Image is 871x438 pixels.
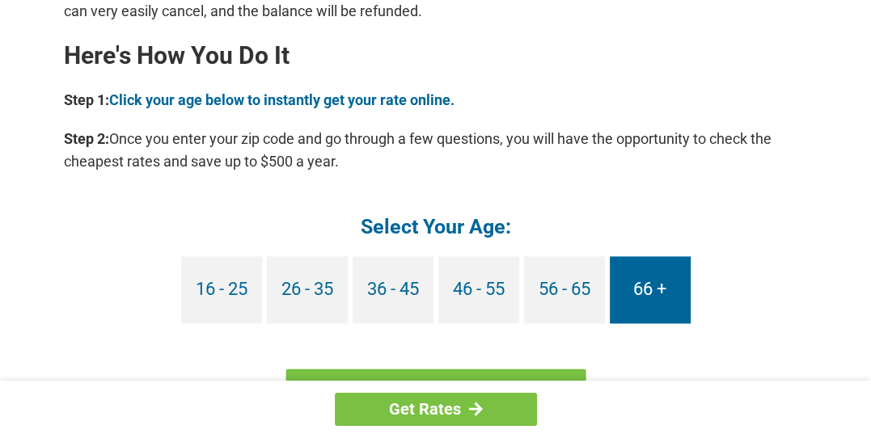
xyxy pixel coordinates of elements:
[438,256,519,323] a: 46 - 55
[109,91,455,108] a: Click your age below to instantly get your rate online.
[610,256,691,323] a: 66 +
[64,91,109,108] b: Step 1:
[64,128,808,173] p: Once you enter your zip code and go through a few questions, you will have the opportunity to che...
[285,369,586,415] a: Find My Rate - Enter Zip Code
[64,130,109,147] b: Step 2:
[64,213,808,240] h4: Select Your Age:
[335,393,537,426] a: Get Rates
[267,256,348,323] a: 26 - 35
[181,256,262,323] a: 16 - 25
[64,43,808,69] h2: Here's How You Do It
[353,256,433,323] a: 36 - 45
[524,256,605,323] a: 56 - 65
